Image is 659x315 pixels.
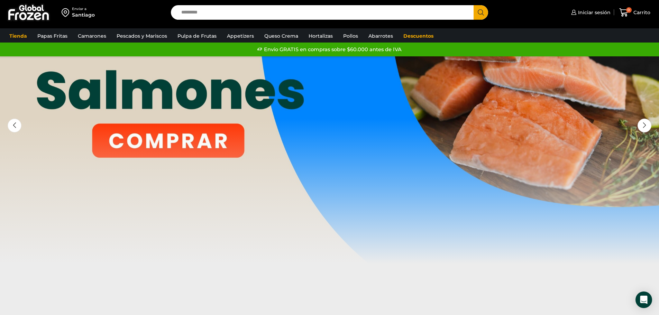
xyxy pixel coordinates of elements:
a: Abarrotes [365,29,396,43]
a: Appetizers [223,29,257,43]
div: Open Intercom Messenger [635,291,652,308]
a: Pescados y Mariscos [113,29,171,43]
a: Pollos [340,29,361,43]
div: Santiago [72,11,95,18]
a: Pulpa de Frutas [174,29,220,43]
a: Papas Fritas [34,29,71,43]
a: Tienda [6,29,30,43]
div: Enviar a [72,7,95,11]
a: Iniciar sesión [569,6,611,19]
span: 0 [626,7,632,13]
div: Next slide [638,119,651,132]
a: Hortalizas [305,29,336,43]
a: Descuentos [400,29,437,43]
div: Previous slide [8,119,21,132]
span: Iniciar sesión [576,9,611,16]
span: Carrito [632,9,650,16]
a: Camarones [74,29,110,43]
img: address-field-icon.svg [62,7,72,18]
button: Search button [474,5,488,20]
a: Queso Crema [261,29,302,43]
a: 0 Carrito [617,4,652,21]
